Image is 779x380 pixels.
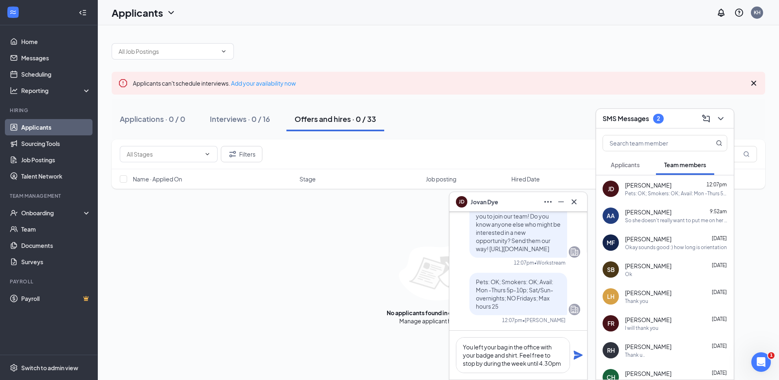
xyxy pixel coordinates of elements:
[9,8,17,16] svg: WorkstreamLogo
[21,168,91,184] a: Talent Network
[569,197,579,207] svg: Cross
[712,343,727,349] span: [DATE]
[712,316,727,322] span: [DATE]
[21,135,91,152] a: Sourcing Tools
[716,8,726,18] svg: Notifications
[10,278,89,285] div: Payroll
[570,247,579,257] svg: Company
[625,298,648,305] div: Thank you
[664,161,706,168] span: Team members
[625,342,671,351] span: [PERSON_NAME]
[231,80,296,87] a: Add your availability now
[625,271,632,278] div: Ok
[714,112,727,125] button: ChevronDown
[607,292,614,300] div: LH
[204,151,211,157] svg: ChevronDown
[118,78,128,88] svg: Error
[625,235,671,243] span: [PERSON_NAME]
[570,305,579,314] svg: Company
[399,246,478,300] img: empty-state
[511,175,540,183] span: Hired Date
[701,114,711,124] svg: ComposeMessage
[607,265,615,274] div: SB
[112,6,163,20] h1: Applicants
[625,217,727,224] div: So she doesn't really want to put me on her insurance. Calling fingerprints now
[295,114,376,124] div: Offers and hires · 0 / 33
[712,235,727,241] span: [DATE]
[21,221,91,237] a: Team
[555,195,568,208] button: Minimize
[399,317,478,325] div: Manage applicant hiring tasks
[734,8,744,18] svg: QuestionInfo
[10,107,89,114] div: Hiring
[607,346,615,354] div: RH
[603,114,649,123] h3: SMS Messages
[79,9,87,17] svg: Collapse
[657,115,660,122] div: 2
[228,149,238,159] svg: Filter
[625,190,727,197] div: Pets: OK; Smokers: OK; Avail: Mon -Thurs 5p-10p; Sat/Sun-overnights; NO Fridays; Max hours 25
[21,152,91,168] a: Job Postings
[625,262,671,270] span: [PERSON_NAME]
[625,244,727,251] div: Okay sounds good :) how long is orientation
[749,78,759,88] svg: Cross
[603,135,700,151] input: Search team member
[10,86,18,95] svg: Analysis
[21,254,91,270] a: Surveys
[456,337,570,373] textarea: You left your bag in the office with your badge and shirt. Feel free to stop by during the week u...
[21,290,91,307] a: PayrollCrown
[716,140,722,146] svg: MagnifyingGlass
[476,278,553,310] span: Pets: OK; Smokers: OK; Avail: Mon -Thurs 5p-10p; Sat/Sun-overnights; NO Fridays; Max hours 25
[706,181,727,188] span: 12:07pm
[21,364,78,372] div: Switch to admin view
[710,208,727,214] span: 9:52am
[625,289,671,297] span: [PERSON_NAME]
[712,370,727,376] span: [DATE]
[611,161,640,168] span: Applicants
[133,80,296,87] span: Applicants can't schedule interviews.
[712,289,727,295] span: [DATE]
[133,175,182,183] span: Name · Applied On
[127,150,201,159] input: All Stages
[743,151,750,157] svg: MagnifyingGlass
[119,47,217,56] input: All Job Postings
[625,208,671,216] span: [PERSON_NAME]
[522,317,566,324] span: • [PERSON_NAME]
[120,114,185,124] div: Applications · 0 / 0
[534,259,566,266] span: • Workstream
[568,195,581,208] button: Cross
[426,175,456,183] span: Job posting
[220,48,227,55] svg: ChevronDown
[625,351,645,358] div: Thank u..
[21,86,91,95] div: Reporting
[625,325,658,331] div: I will thank you
[716,114,726,124] svg: ChevronDown
[541,195,555,208] button: Ellipses
[514,259,534,266] div: 12:07pm
[607,319,614,327] div: FR
[543,197,553,207] svg: Ellipses
[573,350,583,360] svg: Plane
[166,8,176,18] svg: ChevronDown
[607,212,615,220] div: AA
[608,185,614,193] div: JD
[387,309,490,317] div: No applicants found in offers and hires
[10,364,18,372] svg: Settings
[625,316,671,324] span: [PERSON_NAME]
[21,209,84,217] div: Onboarding
[556,197,566,207] svg: Minimize
[712,262,727,268] span: [DATE]
[10,209,18,217] svg: UserCheck
[751,352,771,372] iframe: Intercom live chat
[625,369,671,378] span: [PERSON_NAME]
[754,9,761,16] div: KH
[471,197,498,206] span: Jovan Dye
[221,146,262,162] button: Filter Filters
[768,352,775,359] span: 1
[502,317,522,324] div: 12:07pm
[700,112,713,125] button: ComposeMessage
[21,66,91,82] a: Scheduling
[21,33,91,50] a: Home
[625,181,671,189] span: [PERSON_NAME]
